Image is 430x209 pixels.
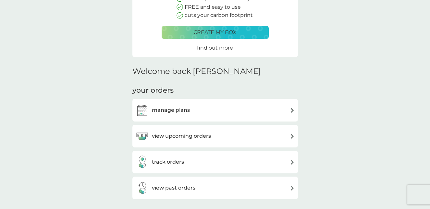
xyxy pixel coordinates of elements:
[197,45,233,51] span: find out more
[185,11,253,19] p: cuts your carbon footprint
[290,134,295,139] img: arrow right
[162,26,269,39] button: create my box
[132,67,261,76] h2: Welcome back [PERSON_NAME]
[152,158,184,166] h3: track orders
[193,28,237,37] p: create my box
[185,3,241,11] p: FREE and easy to use
[152,106,190,114] h3: manage plans
[290,160,295,165] img: arrow right
[290,108,295,113] img: arrow right
[152,184,195,192] h3: view past orders
[197,44,233,52] a: find out more
[152,132,211,140] h3: view upcoming orders
[290,186,295,191] img: arrow right
[132,86,174,96] h3: your orders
